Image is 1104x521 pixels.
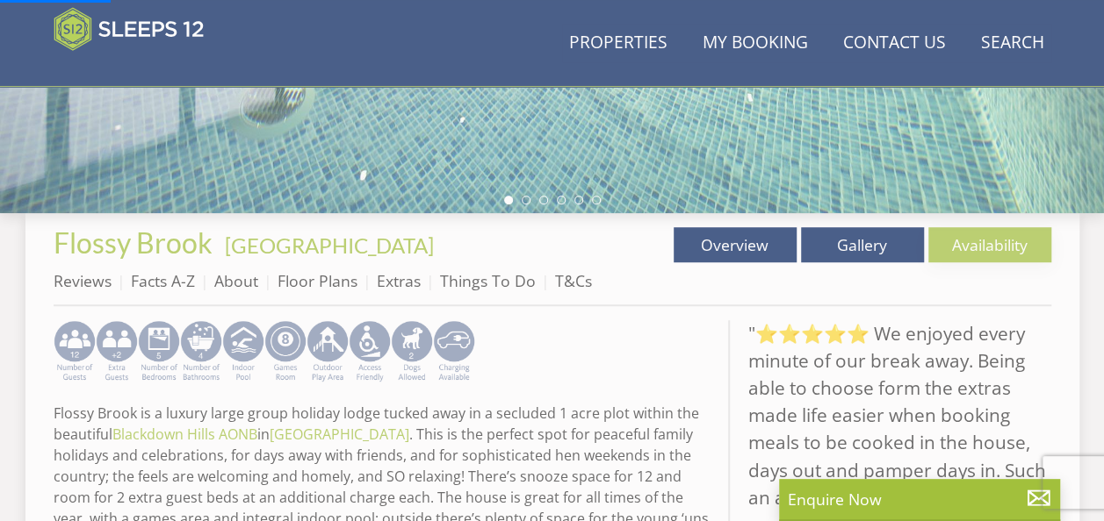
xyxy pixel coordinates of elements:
[836,24,953,63] a: Contact Us
[270,425,409,444] a: [GEOGRAPHIC_DATA]
[349,320,391,383] img: AD_4nXe3VD57-M2p5iq4fHgs6WJFzKj8B0b3RcPFe5LKK9rgeZlFmFoaMJPsJOOJzc7Q6RMFEqsjIZ5qfEJu1txG3QLmI_2ZW...
[96,320,138,383] img: AD_4nXeP6WuvG491uY6i5ZIMhzz1N248Ei-RkDHdxvvjTdyF2JXhbvvI0BrTCyeHgyWBEg8oAgd1TvFQIsSlzYPCTB7K21VoI...
[377,270,421,291] a: Extras
[218,232,434,258] span: -
[974,24,1051,63] a: Search
[54,7,205,51] img: Sleeps 12
[45,61,229,76] iframe: Customer reviews powered by Trustpilot
[555,270,592,291] a: T&Cs
[264,320,307,383] img: AD_4nXdrZMsjcYNLGsKuA84hRzvIbesVCpXJ0qqnwZoX5ch9Zjv73tWe4fnFRs2gJ9dSiUubhZXckSJX_mqrZBmYExREIfryF...
[307,320,349,383] img: AD_4nXfjdDqPkGBf7Vpi6H87bmAUe5GYCbodrAbU4sf37YN55BCjSXGx5ZgBV7Vb9EJZsXiNVuyAiuJUB3WVt-w9eJ0vaBcHg...
[562,24,675,63] a: Properties
[433,320,475,383] img: AD_4nXcnT2OPG21WxYUhsl9q61n1KejP7Pk9ESVM9x9VetD-X_UXXoxAKaMRZGYNcSGiAsmGyKm0QlThER1osyFXNLmuYOVBV...
[222,320,264,383] img: AD_4nXei2dp4L7_L8OvME76Xy1PUX32_NMHbHVSts-g-ZAVb8bILrMcUKZI2vRNdEqfWP017x6NFeUMZMqnp0JYknAB97-jDN...
[54,270,112,291] a: Reviews
[225,232,434,258] a: [GEOGRAPHIC_DATA]
[928,227,1051,262] a: Availability
[696,24,815,63] a: My Booking
[278,270,357,291] a: Floor Plans
[112,425,257,444] a: Blackdown Hills AONB
[214,270,258,291] a: About
[440,270,536,291] a: Things To Do
[54,225,213,260] span: Flossy Brook
[131,270,195,291] a: Facts A-Z
[674,227,797,262] a: Overview
[391,320,433,383] img: AD_4nXe7_8LrJK20fD9VNWAdfykBvHkWcczWBt5QOadXbvIwJqtaRaRf-iI0SeDpMmH1MdC9T1Vy22FMXzzjMAvSuTB5cJ7z5...
[180,320,222,383] img: AD_4nXeeKAYjkuG3a2x-X3hFtWJ2Y0qYZCJFBdSEqgvIh7i01VfeXxaPOSZiIn67hladtl6xx588eK4H21RjCP8uLcDwdSe_I...
[801,227,924,262] a: Gallery
[138,320,180,383] img: AD_4nXdbpp640i7IVFfqLTtqWv0Ghs4xmNECk-ef49VdV_vDwaVrQ5kQ5qbfts81iob6kJkelLjJ-SykKD7z1RllkDxiBG08n...
[54,320,96,383] img: AD_4nXeyNBIiEViFqGkFxeZn-WxmRvSobfXIejYCAwY7p4slR9Pvv7uWB8BWWl9Rip2DDgSCjKzq0W1yXMRj2G_chnVa9wg_L...
[54,225,218,260] a: Flossy Brook
[788,488,1051,510] p: Enquire Now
